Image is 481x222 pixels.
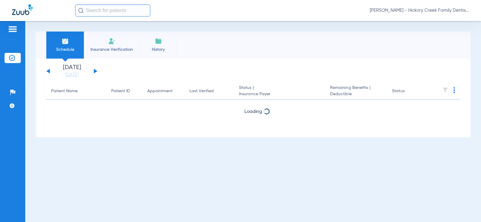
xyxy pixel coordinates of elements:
[155,38,162,45] img: History
[442,87,448,93] img: filter.svg
[387,83,428,100] th: Status
[111,88,138,94] div: Patient ID
[111,88,130,94] div: Patient ID
[54,72,90,78] a: [DATE]
[108,38,115,45] img: Manual Insurance Verification
[453,87,455,93] img: group-dot-blue.svg
[234,83,325,100] th: Status |
[88,47,135,53] span: Insurance Verification
[239,91,320,97] span: Insurance Payer
[51,88,78,94] div: Patient Name
[12,5,33,15] img: Zuub Logo
[147,88,180,94] div: Appointment
[244,109,262,114] span: Loading
[189,88,214,94] div: Last Verified
[62,38,69,45] img: Schedule
[75,5,150,17] input: Search for patients
[78,8,84,13] img: Search Icon
[330,91,382,97] span: Deductible
[147,88,173,94] div: Appointment
[54,65,90,78] li: [DATE]
[144,47,173,53] span: History
[325,83,387,100] th: Remaining Benefits |
[370,8,469,14] span: [PERSON_NAME] - Hickory Creek Family Dentistry
[51,88,102,94] div: Patient Name
[8,26,17,33] img: hamburger-icon
[51,47,79,53] span: Schedule
[189,88,229,94] div: Last Verified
